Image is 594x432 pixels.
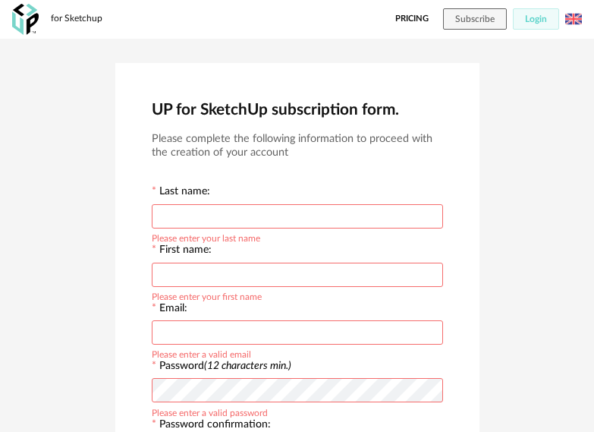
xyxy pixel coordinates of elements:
[152,289,262,301] div: Please enter your first name
[152,231,260,243] div: Please enter your last name
[152,99,443,120] h2: UP for SketchUp subscription form.
[152,405,268,418] div: Please enter a valid password
[455,14,495,24] span: Subscribe
[152,186,210,200] label: Last name:
[565,11,582,27] img: us
[443,8,507,30] button: Subscribe
[152,303,187,317] label: Email:
[204,361,291,371] i: (12 characters min.)
[152,244,212,258] label: First name:
[395,8,429,30] a: Pricing
[152,347,251,359] div: Please enter a valid email
[152,132,443,160] h3: Please complete the following information to proceed with the creation of your account
[525,14,547,24] span: Login
[513,8,559,30] button: Login
[51,13,102,25] div: for Sketchup
[12,4,39,35] img: OXP
[159,361,291,371] label: Password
